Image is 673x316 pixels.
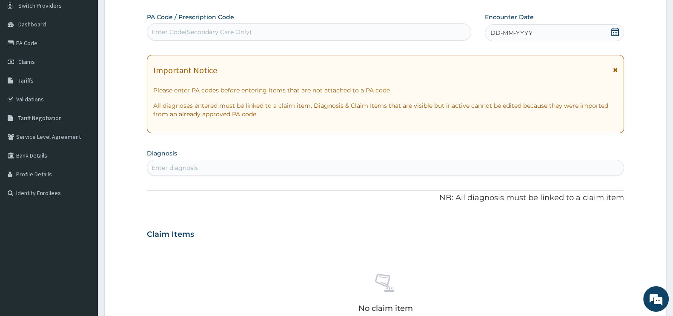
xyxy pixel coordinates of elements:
[18,58,35,66] span: Claims
[18,2,62,9] span: Switch Providers
[18,20,46,28] span: Dashboard
[153,86,618,95] p: Please enter PA codes before entering items that are not attached to a PA code
[16,43,34,64] img: d_794563401_company_1708531726252_794563401
[18,114,62,122] span: Tariff Negotiation
[18,77,34,84] span: Tariffs
[153,66,217,75] h1: Important Notice
[485,13,534,21] label: Encounter Date
[147,149,177,158] label: Diagnosis
[44,48,143,59] div: Chat with us now
[153,101,618,118] p: All diagnoses entered must be linked to a claim item. Diagnosis & Claim Items that are visible bu...
[147,13,234,21] label: PA Code / Prescription Code
[152,28,252,36] div: Enter Code(Secondary Care Only)
[152,164,198,172] div: Enter diagnosis
[140,4,160,25] div: Minimize live chat window
[147,230,194,239] h3: Claim Items
[4,219,162,249] textarea: Type your message and hit 'Enter'
[147,192,624,204] p: NB: All diagnosis must be linked to a claim item
[358,304,412,313] p: No claim item
[490,29,533,37] span: DD-MM-YYYY
[49,101,117,187] span: We're online!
